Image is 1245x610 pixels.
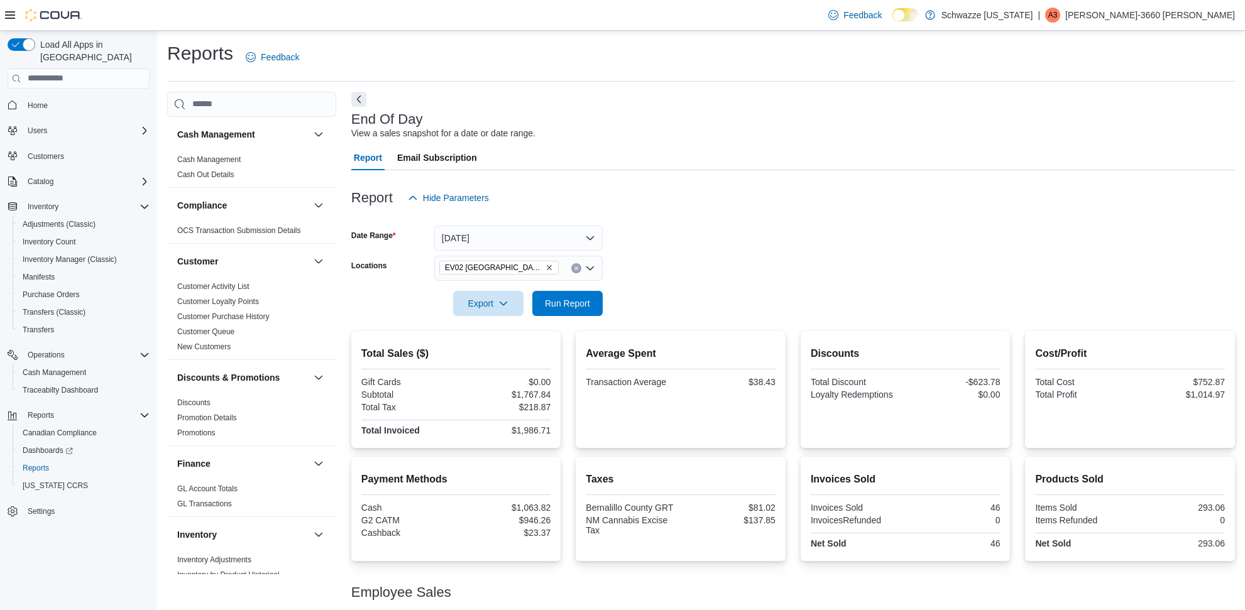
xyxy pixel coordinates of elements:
[18,234,81,249] a: Inventory Count
[13,459,155,477] button: Reports
[354,145,382,170] span: Report
[177,155,241,164] a: Cash Management
[351,127,535,140] div: View a sales snapshot for a date or date range.
[23,237,76,247] span: Inventory Count
[28,101,48,111] span: Home
[177,570,280,580] span: Inventory by Product Historical
[1035,503,1127,513] div: Items Sold
[1035,538,1071,548] strong: Net Sold
[13,268,155,286] button: Manifests
[351,112,423,127] h3: End Of Day
[586,346,776,361] h2: Average Spent
[361,515,454,525] div: G2 CATM
[23,123,150,138] span: Users
[177,199,227,212] h3: Compliance
[18,234,150,249] span: Inventory Count
[908,515,1001,525] div: 0
[177,371,280,384] h3: Discounts & Promotions
[177,342,231,352] span: New Customers
[18,305,150,320] span: Transfers (Classic)
[1133,538,1225,548] div: 293.06
[3,96,155,114] button: Home
[177,457,211,470] h3: Finance
[811,472,1001,487] h2: Invoices Sold
[13,477,155,494] button: [US_STATE] CCRS
[1038,8,1040,23] p: |
[459,528,551,538] div: $23.37
[1048,8,1058,23] span: A3
[177,327,234,337] span: Customer Queue
[23,290,80,300] span: Purchase Orders
[811,503,903,513] div: Invoices Sold
[18,322,150,337] span: Transfers
[18,443,78,458] a: Dashboards
[23,408,150,423] span: Reports
[177,528,309,541] button: Inventory
[177,312,270,322] span: Customer Purchase History
[311,198,326,213] button: Compliance
[177,226,301,236] span: OCS Transaction Submission Details
[23,428,97,438] span: Canadian Compliance
[3,122,155,139] button: Users
[586,472,776,487] h2: Taxes
[23,149,69,164] a: Customers
[23,504,60,519] a: Settings
[18,217,150,232] span: Adjustments (Classic)
[23,148,150,164] span: Customers
[683,503,776,513] div: $81.02
[177,570,280,579] a: Inventory by Product Historical
[361,377,454,387] div: Gift Cards
[23,325,54,335] span: Transfers
[13,303,155,321] button: Transfers (Classic)
[892,8,919,21] input: Dark Mode
[177,312,270,321] a: Customer Purchase History
[23,503,150,519] span: Settings
[167,395,336,445] div: Discounts & Promotions
[1035,377,1127,387] div: Total Cost
[811,377,903,387] div: Total Discount
[25,9,82,21] img: Cova
[28,126,47,136] span: Users
[13,233,155,251] button: Inventory Count
[177,199,309,212] button: Compliance
[167,481,336,516] div: Finance
[23,254,117,264] span: Inventory Manager (Classic)
[23,199,63,214] button: Inventory
[13,321,155,339] button: Transfers
[13,442,155,459] a: Dashboards
[177,428,216,438] span: Promotions
[18,383,103,398] a: Traceabilty Dashboard
[177,413,237,423] span: Promotion Details
[351,190,393,205] h3: Report
[18,287,150,302] span: Purchase Orders
[18,478,150,493] span: Washington CCRS
[13,251,155,268] button: Inventory Manager (Classic)
[311,127,326,142] button: Cash Management
[361,346,551,361] h2: Total Sales ($)
[18,443,150,458] span: Dashboards
[18,425,102,440] a: Canadian Compliance
[434,226,603,251] button: [DATE]
[23,347,150,362] span: Operations
[532,291,603,316] button: Run Report
[18,365,150,380] span: Cash Management
[3,173,155,190] button: Catalog
[23,347,70,362] button: Operations
[361,402,454,412] div: Total Tax
[361,425,420,435] strong: Total Invoiced
[23,368,86,378] span: Cash Management
[18,365,91,380] a: Cash Management
[1035,346,1225,361] h2: Cost/Profit
[177,484,238,494] span: GL Account Totals
[586,515,678,535] div: NM Cannabis Excise Tax
[18,460,150,476] span: Reports
[585,263,595,273] button: Open list of options
[241,45,304,70] a: Feedback
[683,377,776,387] div: $38.43
[23,272,55,282] span: Manifests
[423,192,489,204] span: Hide Parameters
[177,555,251,565] span: Inventory Adjustments
[167,152,336,187] div: Cash Management
[177,499,232,508] a: GL Transactions
[571,263,581,273] button: Clear input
